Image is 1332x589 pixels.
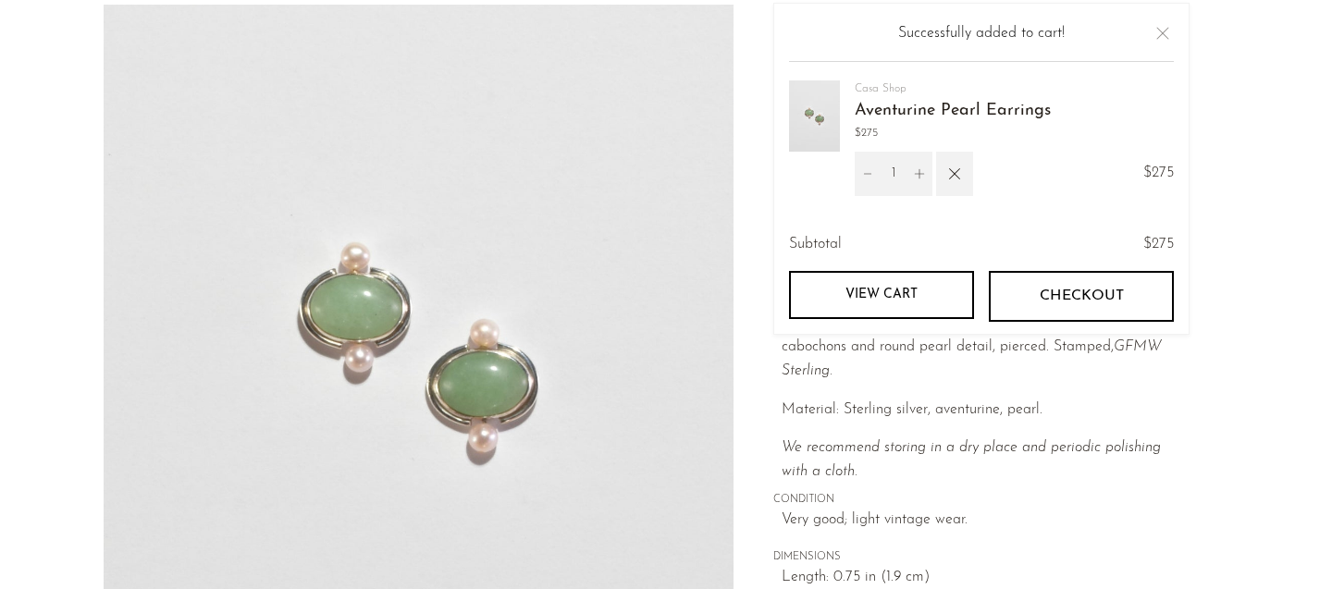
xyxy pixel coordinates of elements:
[906,152,932,196] button: Increment
[855,125,1051,142] span: $275
[1152,22,1174,44] button: Close
[782,339,1162,378] em: GFMW Sterling.
[855,152,881,196] button: Decrement
[789,80,840,152] img: Aventurine Pearl Earrings
[898,26,1065,41] span: Successfully added to cart!
[881,152,906,196] input: Quantity
[789,271,974,319] a: View cart
[989,271,1174,321] button: Checkout
[782,313,1190,384] p: Stunning, vintage sterling earrings with oval aventurine cabochons and round pearl detail, pierce...
[773,492,1190,509] span: CONDITION
[855,103,1051,119] a: Aventurine Pearl Earrings
[1039,288,1123,305] span: Checkout
[782,399,1190,423] p: Material: Sterling silver, aventurine, pearl.
[789,233,842,257] span: Subtotal
[1143,237,1174,252] span: $275
[782,509,1190,533] span: Very good; light vintage wear.
[1143,162,1174,186] span: $275
[773,549,1190,566] span: DIMENSIONS
[855,83,906,94] a: Casa Shop
[782,440,1161,479] i: We recommend storing in a dry place and periodic polishing with a cloth.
